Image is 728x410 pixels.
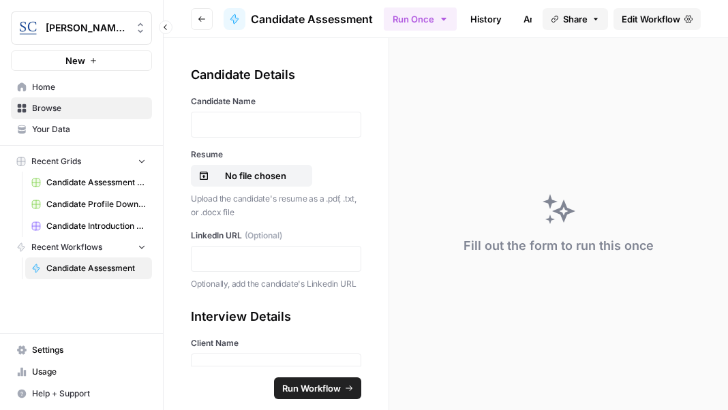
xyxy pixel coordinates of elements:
div: Interview Details [191,307,361,326]
span: Home [32,81,146,93]
a: History [462,8,510,30]
label: Client Name [191,337,361,349]
button: Recent Grids [11,151,152,172]
span: Share [563,12,588,26]
span: [PERSON_NAME] [GEOGRAPHIC_DATA] [46,21,128,35]
a: Home [11,76,152,98]
a: Candidate Assessment [25,257,152,279]
a: Usage [11,361,152,383]
a: Settings [11,339,152,361]
p: Upload the candidate's resume as a .pdf, .txt, or .docx file [191,192,361,219]
a: Candidate Introduction Download Sheet [25,215,152,237]
a: Edit Workflow [613,8,701,30]
span: Run Workflow [282,381,341,395]
label: Resume [191,148,361,161]
button: New [11,50,152,71]
a: Browse [11,97,152,119]
p: Optionally, add the candidate's Linkedin URL [191,277,361,291]
button: Help + Support [11,383,152,405]
span: (Optional) [245,230,282,242]
button: Run Once [384,7,457,31]
div: Fill out the form to run this once [464,236,654,255]
a: Candidate Assessment [224,8,373,30]
span: Candidate Profile Download Sheet [46,198,146,210]
span: Settings [32,344,146,356]
p: No file chosen [212,169,299,183]
button: Run Workflow [274,377,361,399]
span: Edit Workflow [622,12,680,26]
label: Candidate Name [191,95,361,108]
span: Recent Workflows [31,241,102,253]
button: Workspace: Stanton Chase Nashville [11,11,152,45]
span: Candidate Assessment [251,11,373,27]
label: LinkedIn URL [191,230,361,242]
img: Stanton Chase Nashville Logo [16,16,40,40]
span: New [65,54,85,67]
button: Share [543,8,608,30]
button: Recent Workflows [11,237,152,257]
a: Analytics [515,8,571,30]
span: Candidate Assessment [46,262,146,274]
span: Usage [32,366,146,378]
button: No file chosen [191,165,312,187]
span: Browse [32,102,146,114]
span: Your Data [32,123,146,136]
a: Candidate Profile Download Sheet [25,193,152,215]
span: Recent Grids [31,155,81,168]
span: Help + Support [32,388,146,400]
span: Candidate Introduction Download Sheet [46,220,146,232]
div: Candidate Details [191,65,361,84]
a: Your Data [11,119,152,140]
span: Candidate Assessment Download Sheet [46,176,146,189]
a: Candidate Assessment Download Sheet [25,172,152,193]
